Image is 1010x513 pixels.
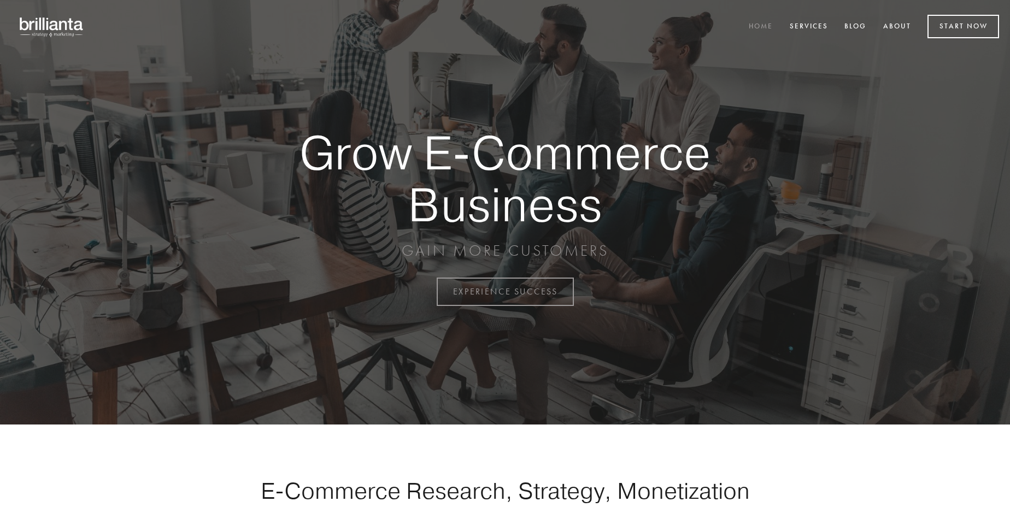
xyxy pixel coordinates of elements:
a: Home [742,18,780,36]
p: GAIN MORE CUSTOMERS [261,241,749,261]
img: brillianta - research, strategy, marketing [11,11,93,43]
a: EXPERIENCE SUCCESS [437,278,574,306]
a: Blog [837,18,873,36]
strong: Grow E-Commerce Business [261,127,749,230]
a: Services [783,18,835,36]
a: Start Now [927,15,999,38]
h1: E-Commerce Research, Strategy, Monetization [226,477,784,504]
a: About [876,18,918,36]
